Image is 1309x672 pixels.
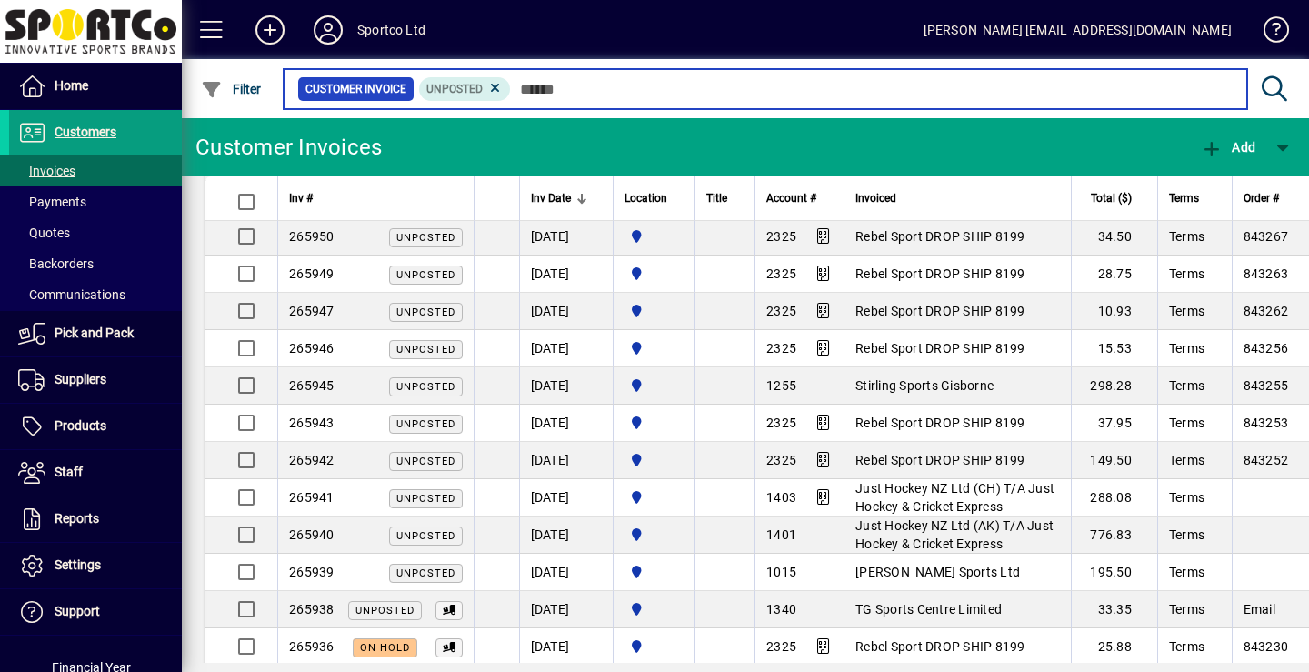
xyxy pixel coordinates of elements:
[55,557,101,572] span: Settings
[196,73,266,105] button: Filter
[201,82,262,96] span: Filter
[1169,527,1204,542] span: Terms
[1071,405,1157,442] td: 37.95
[519,293,614,330] td: [DATE]
[625,525,684,545] span: Sportco Ltd Warehouse
[1071,256,1157,293] td: 28.75
[766,266,796,281] span: 2325
[519,554,614,591] td: [DATE]
[55,511,99,526] span: Reports
[396,567,455,579] span: Unposted
[1244,453,1289,467] span: 843252
[625,188,684,208] div: Location
[766,490,796,505] span: 1403
[396,269,455,281] span: Unposted
[289,453,335,467] span: 265942
[766,304,796,318] span: 2325
[9,311,182,356] a: Pick and Pack
[396,418,455,430] span: Unposted
[1244,416,1289,430] span: 843253
[55,604,100,618] span: Support
[855,481,1054,514] span: Just Hockey NZ Ltd (CH) T/A Just Hockey & Cricket Express
[1244,602,1275,617] span: Email
[396,493,455,505] span: Unposted
[1244,188,1279,208] span: Order #
[766,565,796,579] span: 1015
[706,188,744,208] div: Title
[9,543,182,588] a: Settings
[1071,628,1157,666] td: 25.88
[289,565,335,579] span: 265939
[355,605,415,617] span: Unposted
[1169,490,1204,505] span: Terms
[289,416,335,430] span: 265943
[289,188,313,208] span: Inv #
[519,517,614,554] td: [DATE]
[396,344,455,356] span: Unposted
[519,256,614,293] td: [DATE]
[766,416,796,430] span: 2325
[766,602,796,617] span: 1340
[1244,378,1289,393] span: 843255
[1071,479,1157,517] td: 288.08
[289,229,335,244] span: 265950
[9,404,182,449] a: Products
[625,264,684,284] span: Sportco Ltd Warehouse
[766,639,796,654] span: 2325
[855,188,896,208] span: Invoiced
[1244,341,1289,356] span: 843256
[855,639,1025,654] span: Rebel Sport DROP SHIP 8199
[55,418,106,433] span: Products
[18,195,86,209] span: Payments
[1169,341,1204,356] span: Terms
[55,372,106,386] span: Suppliers
[625,487,684,507] span: Sportco Ltd Warehouse
[855,602,1002,617] span: TG Sports Centre Limited
[855,453,1025,467] span: Rebel Sport DROP SHIP 8199
[419,77,511,101] mat-chip: Customer Invoice Status: Unposted
[519,218,614,256] td: [DATE]
[855,188,1060,208] div: Invoiced
[1244,266,1289,281] span: 843263
[1071,517,1157,554] td: 776.83
[1071,218,1157,256] td: 34.50
[241,14,299,46] button: Add
[396,306,455,318] span: Unposted
[18,164,75,178] span: Invoices
[55,78,88,93] span: Home
[396,456,455,467] span: Unposted
[1071,442,1157,479] td: 149.50
[426,83,483,95] span: Unposted
[18,226,70,240] span: Quotes
[9,155,182,186] a: Invoices
[1244,229,1289,244] span: 843267
[855,518,1054,551] span: Just Hockey NZ Ltd (AK) T/A Just Hockey & Cricket Express
[305,80,406,98] span: Customer Invoice
[1169,453,1204,467] span: Terms
[855,416,1025,430] span: Rebel Sport DROP SHIP 8199
[9,357,182,403] a: Suppliers
[289,490,335,505] span: 265941
[625,599,684,619] span: Sportco Ltd Warehouse
[9,496,182,542] a: Reports
[289,527,335,542] span: 265940
[9,279,182,310] a: Communications
[625,338,684,358] span: Sportco Ltd Warehouse
[855,266,1025,281] span: Rebel Sport DROP SHIP 8199
[1169,378,1204,393] span: Terms
[625,376,684,396] span: Sportco Ltd Warehouse
[1169,639,1204,654] span: Terms
[766,453,796,467] span: 2325
[9,186,182,217] a: Payments
[289,266,335,281] span: 265949
[299,14,357,46] button: Profile
[1071,293,1157,330] td: 10.93
[9,248,182,279] a: Backorders
[519,628,614,666] td: [DATE]
[360,642,410,654] span: On hold
[1169,602,1204,617] span: Terms
[1083,188,1148,208] div: Total ($)
[766,188,816,208] span: Account #
[289,341,335,356] span: 265946
[289,188,463,208] div: Inv #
